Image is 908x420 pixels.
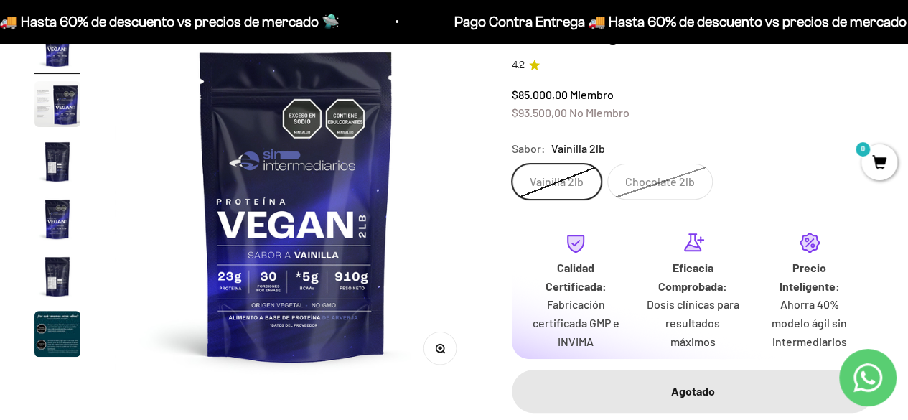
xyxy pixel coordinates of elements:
img: Proteína Vegana [34,81,80,127]
button: Ir al artículo 6 [34,311,80,361]
span: Miembro [570,88,614,101]
p: Ahorra 40% modelo ágil sin intermediarios [762,295,856,350]
strong: Eficacia Comprobada: [658,261,727,293]
span: $85.000,00 [512,88,568,101]
p: Dosis clínicas para resultados máximos [645,295,739,350]
span: Vainilla 2lb [551,139,605,158]
span: No Miembro [569,106,629,119]
div: Agotado [540,382,845,401]
button: Ir al artículo 4 [34,196,80,246]
strong: Precio Inteligente: [780,261,840,293]
button: Agotado [512,370,874,413]
a: 4.24.2 de 5.0 estrellas [512,57,874,73]
a: 0 [861,156,897,172]
button: Ir al artículo 2 [34,81,80,131]
p: Fabricación certificada GMP e INVIMA [529,295,623,350]
span: 4.2 [512,57,525,73]
span: $93.500,00 [512,106,567,119]
mark: 0 [854,141,871,158]
img: Proteína Vegana [115,24,477,386]
img: Proteína Vegana [34,253,80,299]
img: Proteína Vegana [34,311,80,357]
button: Ir al artículo 1 [34,24,80,74]
img: Proteína Vegana [34,139,80,185]
img: Proteína Vegana [34,196,80,242]
button: Ir al artículo 3 [34,139,80,189]
legend: Sabor: [512,139,546,158]
strong: Calidad Certificada: [545,261,606,293]
button: Ir al artículo 5 [34,253,80,304]
img: Proteína Vegana [34,24,80,70]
